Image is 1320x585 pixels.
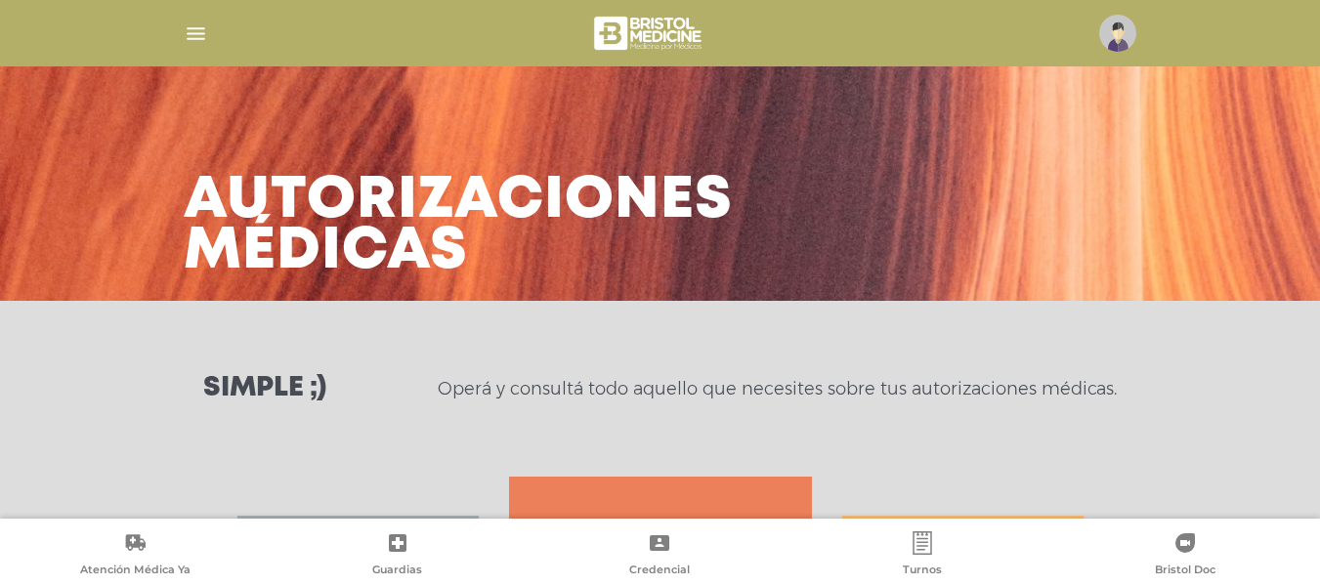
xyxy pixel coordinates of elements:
h3: Simple ;) [203,375,326,402]
a: Guardias [267,531,530,581]
a: Atención Médica Ya [4,531,267,581]
span: Bristol Doc [1155,563,1215,580]
a: Credencial [529,531,791,581]
img: profile-placeholder.svg [1099,15,1136,52]
span: Turnos [903,563,942,580]
span: Atención Médica Ya [80,563,191,580]
a: Bristol Doc [1053,531,1316,581]
span: Guardias [372,563,422,580]
a: Turnos [791,531,1054,581]
img: Cober_menu-lines-white.svg [184,21,208,46]
img: bristol-medicine-blanco.png [591,10,707,57]
span: Credencial [629,563,690,580]
p: Operá y consultá todo aquello que necesites sobre tus autorizaciones médicas. [438,377,1117,400]
h3: Autorizaciones médicas [184,176,733,277]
